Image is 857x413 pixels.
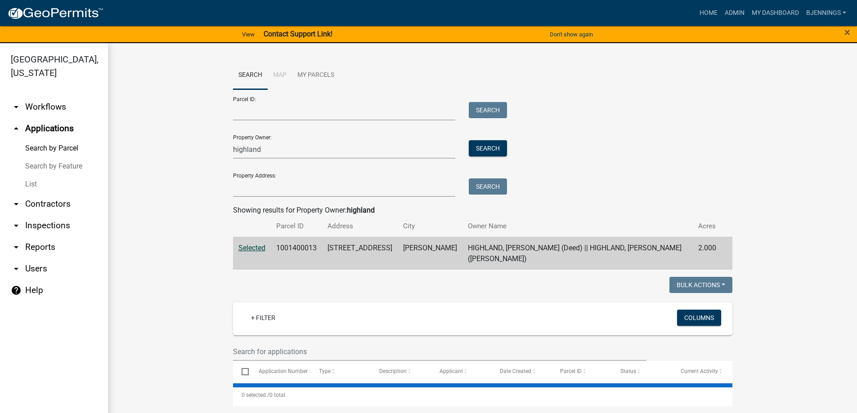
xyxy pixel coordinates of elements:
div: Showing results for Property Owner: [233,205,732,216]
th: Address [322,216,398,237]
a: + Filter [244,310,283,326]
datatable-header-cell: Current Activity [672,361,732,382]
span: × [844,26,850,39]
datatable-header-cell: Status [612,361,672,382]
td: HIGHLAND, [PERSON_NAME] (Deed) || HIGHLAND, [PERSON_NAME] ([PERSON_NAME]) [462,237,693,270]
datatable-header-cell: Description [371,361,431,382]
datatable-header-cell: Parcel ID [552,361,612,382]
i: arrow_drop_up [11,123,22,134]
td: [PERSON_NAME] [398,237,462,270]
div: 0 total [233,384,732,406]
span: Type [319,368,331,374]
td: [STREET_ADDRESS] [322,237,398,270]
input: Search for applications [233,342,647,361]
i: arrow_drop_down [11,263,22,274]
th: Parcel ID [271,216,322,237]
datatable-header-cell: Type [310,361,371,382]
a: Admin [721,4,748,22]
button: Search [469,178,507,195]
a: My Parcels [292,61,340,90]
th: City [398,216,462,237]
a: My Dashboard [748,4,803,22]
a: View [238,27,258,42]
span: Current Activity [681,368,718,374]
button: Search [469,102,507,118]
i: arrow_drop_down [11,220,22,231]
button: Don't show again [546,27,597,42]
i: arrow_drop_down [11,242,22,253]
i: arrow_drop_down [11,199,22,209]
span: Parcel ID [560,368,582,374]
button: Bulk Actions [669,277,732,293]
datatable-header-cell: Application Number [250,361,310,382]
button: Search [469,140,507,156]
i: help [11,285,22,296]
a: Selected [238,244,265,252]
strong: highland [347,206,375,214]
span: Application Number [259,368,308,374]
th: Acres [693,216,722,237]
a: Search [233,61,268,90]
datatable-header-cell: Date Created [491,361,552,382]
span: 0 selected / [242,392,269,398]
strong: Contact Support Link! [264,30,332,38]
datatable-header-cell: Select [233,361,250,382]
td: 2.000 [693,237,722,270]
button: Columns [677,310,721,326]
a: Home [696,4,721,22]
button: Close [844,27,850,38]
datatable-header-cell: Applicant [431,361,491,382]
span: Description [379,368,407,374]
span: Status [620,368,636,374]
a: bjennings [803,4,850,22]
i: arrow_drop_down [11,102,22,112]
th: Owner Name [462,216,693,237]
span: Applicant [440,368,463,374]
span: Date Created [500,368,531,374]
td: 1001400013 [271,237,322,270]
